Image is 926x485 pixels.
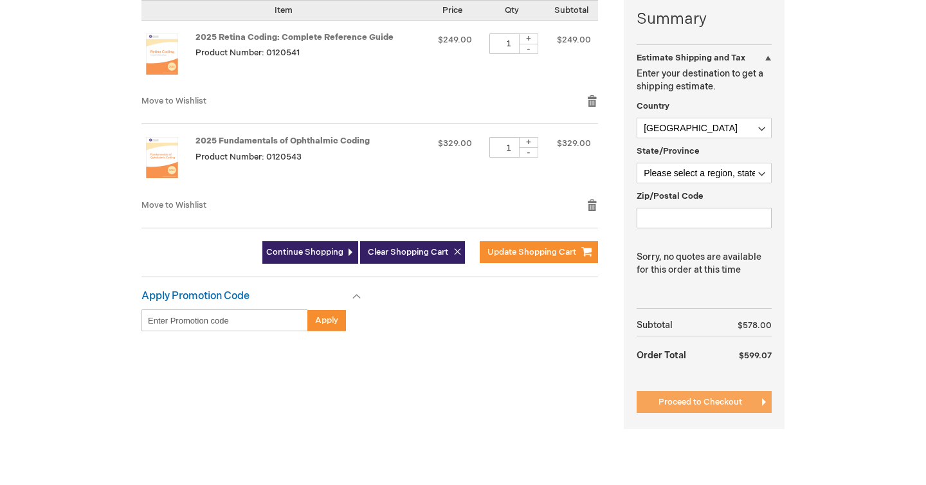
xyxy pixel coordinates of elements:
span: Item [275,5,293,15]
span: Proceed to Checkout [658,397,742,407]
p: Sorry, no quotes are available for this order at this time [637,251,772,277]
span: Country [637,101,669,111]
span: Qty [505,5,519,15]
input: Qty [489,33,528,54]
a: 2025 Fundamentals of Ophthalmic Coding [141,137,195,186]
a: Continue Shopping [262,241,358,264]
span: Zip/Postal Code [637,191,704,201]
th: Subtotal [637,315,713,336]
button: Proceed to Checkout [637,391,772,413]
button: Update Shopping Cart [480,241,598,263]
span: Product Number: 0120541 [195,48,300,58]
strong: Estimate Shipping and Tax [637,53,745,63]
span: $329.00 [557,138,591,149]
p: Enter your destination to get a shipping estimate. [637,68,772,93]
div: - [519,44,538,54]
img: 2025 Retina Coding: Complete Reference Guide [141,33,183,75]
strong: Summary [637,8,772,30]
div: - [519,147,538,158]
span: Subtotal [554,5,588,15]
span: Update Shopping Cart [487,247,576,257]
a: Move to Wishlist [141,96,206,106]
button: Clear Shopping Cart [360,241,465,264]
span: Apply [315,315,338,325]
span: $578.00 [738,320,772,331]
span: Price [442,5,462,15]
span: $599.07 [739,351,772,361]
a: 2025 Retina Coding: Complete Reference Guide [195,32,394,42]
span: Product Number: 0120543 [195,152,302,162]
div: + [519,33,538,44]
input: Enter Promotion code [141,309,308,331]
a: Move to Wishlist [141,200,206,210]
div: + [519,137,538,148]
span: $249.00 [438,35,472,45]
span: State/Province [637,146,700,156]
input: Qty [489,137,528,158]
img: 2025 Fundamentals of Ophthalmic Coding [141,137,183,178]
span: $249.00 [557,35,591,45]
span: Clear Shopping Cart [368,247,448,257]
span: $329.00 [438,138,472,149]
span: Continue Shopping [266,247,343,257]
strong: Apply Promotion Code [141,290,250,302]
button: Apply [307,309,346,331]
a: 2025 Fundamentals of Ophthalmic Coding [195,136,370,146]
strong: Order Total [637,343,686,366]
a: 2025 Retina Coding: Complete Reference Guide [141,33,195,82]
